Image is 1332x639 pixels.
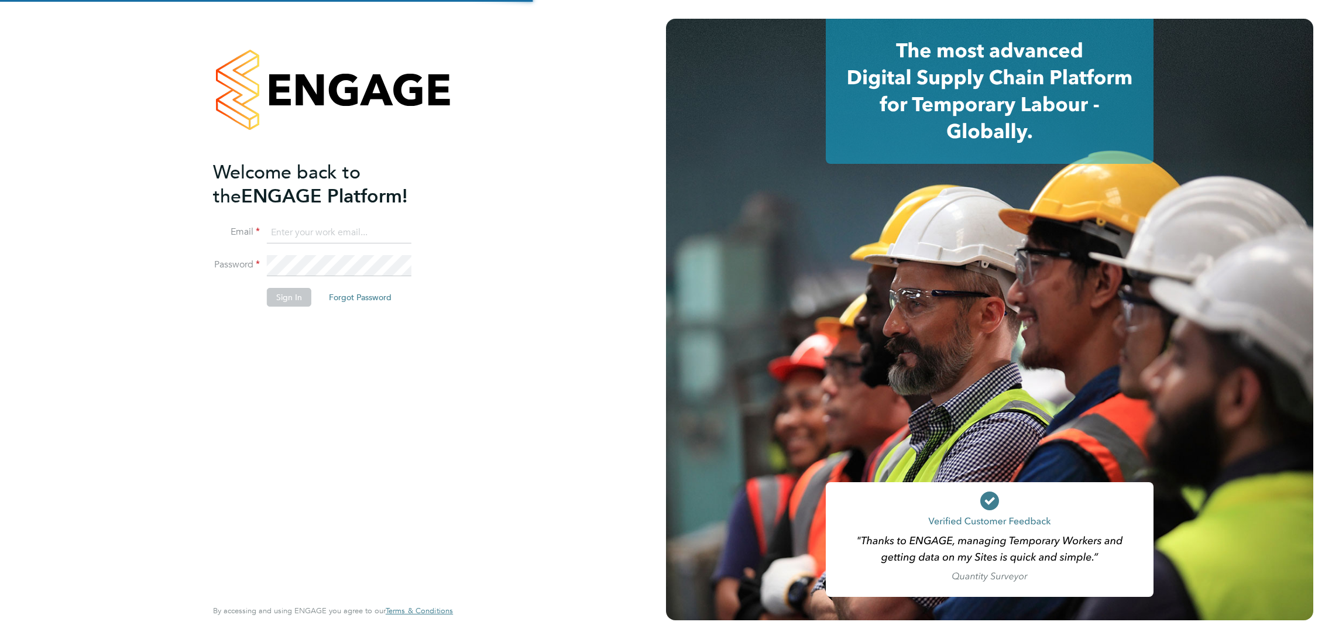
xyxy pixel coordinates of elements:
a: Terms & Conditions [386,606,453,616]
label: Password [213,259,260,271]
h2: ENGAGE Platform! [213,160,441,208]
span: By accessing and using ENGAGE you agree to our [213,606,453,616]
button: Sign In [267,288,311,307]
span: Welcome back to the [213,161,361,208]
input: Enter your work email... [267,222,411,243]
label: Email [213,226,260,238]
button: Forgot Password [320,288,401,307]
